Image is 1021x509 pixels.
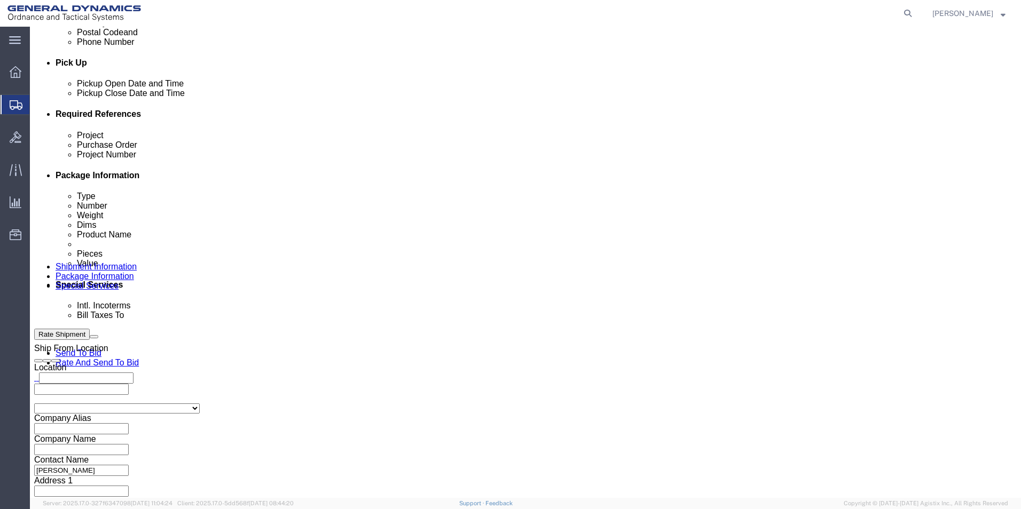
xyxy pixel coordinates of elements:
span: [DATE] 08:44:20 [249,500,294,506]
span: [DATE] 11:04:24 [131,500,172,506]
a: Feedback [485,500,513,506]
button: [PERSON_NAME] [932,7,1006,20]
a: Support [459,500,486,506]
span: Copyright © [DATE]-[DATE] Agistix Inc., All Rights Reserved [844,499,1008,508]
span: Dawn Honeycutt [932,7,993,19]
iframe: FS Legacy Container [30,27,1021,498]
span: Server: 2025.17.0-327f6347098 [43,500,172,506]
img: logo [7,5,141,21]
span: Client: 2025.17.0-5dd568f [177,500,294,506]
